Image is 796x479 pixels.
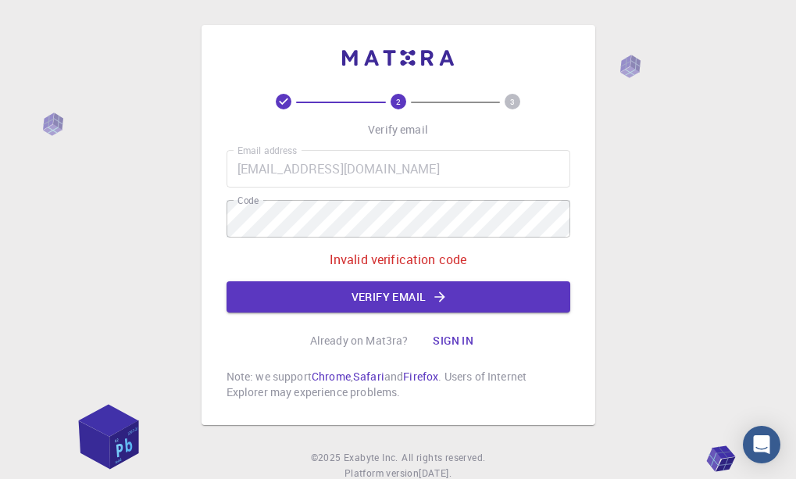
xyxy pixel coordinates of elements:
p: Verify email [368,122,428,138]
button: Sign in [420,325,486,356]
text: 3 [510,96,515,107]
span: Exabyte Inc. [344,451,398,463]
text: 2 [396,96,401,107]
a: Safari [353,369,384,384]
a: Firefox [403,369,438,384]
span: [DATE] . [419,466,452,479]
a: Exabyte Inc. [344,450,398,466]
span: © 2025 [311,450,344,466]
p: Invalid verification code [330,250,467,269]
label: Email address [237,144,297,157]
a: Chrome [312,369,351,384]
p: Already on Mat3ra? [310,333,409,349]
div: Open Intercom Messenger [743,426,780,463]
button: Verify email [227,281,570,313]
p: Note: we support , and . Users of Internet Explorer may experience problems. [227,369,570,400]
label: Code [237,194,259,207]
span: All rights reserved. [402,450,485,466]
